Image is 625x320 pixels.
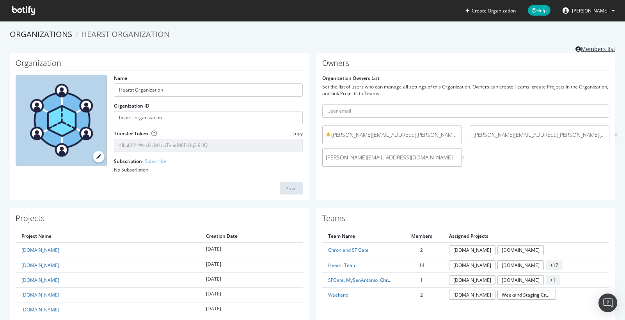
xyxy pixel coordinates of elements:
span: copy [293,130,303,137]
input: Organization ID [114,111,303,124]
span: Hearst Organization [81,29,170,39]
th: Members [400,230,443,242]
th: Assigned Projects [443,230,609,242]
input: name [114,83,303,97]
td: 14 [400,258,443,272]
h1: Teams [322,214,609,226]
td: [DATE] [200,258,303,272]
a: [DOMAIN_NAME] [21,292,59,298]
label: Organization ID [114,103,149,109]
span: [PERSON_NAME][EMAIL_ADDRESS][DOMAIN_NAME] [326,154,453,161]
h1: Projects [16,214,303,226]
a: Weekand Staging Crawl [497,290,556,300]
td: [DATE] [200,287,303,302]
span: Genevieve Lill [572,7,609,14]
input: User email [322,104,609,118]
td: [DATE] [200,272,303,287]
a: Hearst Team [328,262,357,269]
th: Team Name [322,230,400,242]
span: + 1 [546,275,560,285]
a: [DOMAIN_NAME] [21,247,59,253]
a: - Subscribe [142,158,166,164]
label: Transfer Token [114,130,148,137]
span: [PERSON_NAME][EMAIL_ADDRESS][PERSON_NAME][DOMAIN_NAME] [473,131,606,139]
a: [DOMAIN_NAME] [449,275,495,285]
a: Organizations [10,29,72,39]
a: [DOMAIN_NAME] [449,290,495,300]
a: Members list [575,43,615,53]
th: Project Name [16,230,200,242]
div: Open Intercom Messenger [598,293,617,312]
td: [DATE] [200,242,303,258]
td: 2 [400,287,443,302]
h1: Owners [322,59,609,71]
button: Create Organization [465,7,516,14]
label: Name [114,75,127,81]
a: Weekand [328,292,348,298]
h1: Organization [16,59,303,71]
div: No Subscription [114,166,303,173]
a: [DOMAIN_NAME] [449,245,495,255]
span: + 17 [546,260,563,270]
a: [DOMAIN_NAME] [449,260,495,270]
th: Creation Date [200,230,303,242]
span: Help [528,5,550,16]
label: Organization Owners List [322,75,380,81]
a: [DOMAIN_NAME] [21,277,59,283]
a: [DOMAIN_NAME] [497,245,544,255]
button: Save [280,182,303,194]
span: [PERSON_NAME][EMAIL_ADDRESS][PERSON_NAME][DOMAIN_NAME] [326,131,458,139]
div: Save [286,185,297,192]
a: SFGate, MySanAntonio, Chron Projects [328,277,412,283]
a: [DOMAIN_NAME] [497,275,544,285]
a: [DOMAIN_NAME] [21,262,59,269]
ol: breadcrumbs [10,29,615,40]
label: Subscription [114,158,166,164]
a: [DOMAIN_NAME] [497,260,544,270]
td: 2 [400,242,443,258]
a: [DOMAIN_NAME] [21,306,59,313]
div: Set the list of users who can manage all settings of this Organization. Owners can create Teams, ... [322,83,609,97]
td: 1 [400,272,443,287]
button: [PERSON_NAME] [556,4,621,17]
td: [DATE] [200,302,303,317]
a: Chron and SF Gate [328,247,369,253]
